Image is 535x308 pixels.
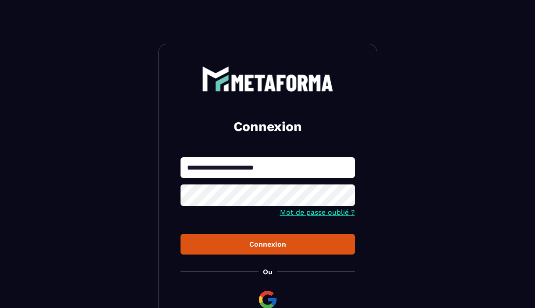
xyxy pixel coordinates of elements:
[188,240,348,248] div: Connexion
[181,234,355,255] button: Connexion
[202,66,333,92] img: logo
[191,118,344,135] h2: Connexion
[263,268,273,276] p: Ou
[280,208,355,216] a: Mot de passe oublié ?
[181,66,355,92] a: logo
